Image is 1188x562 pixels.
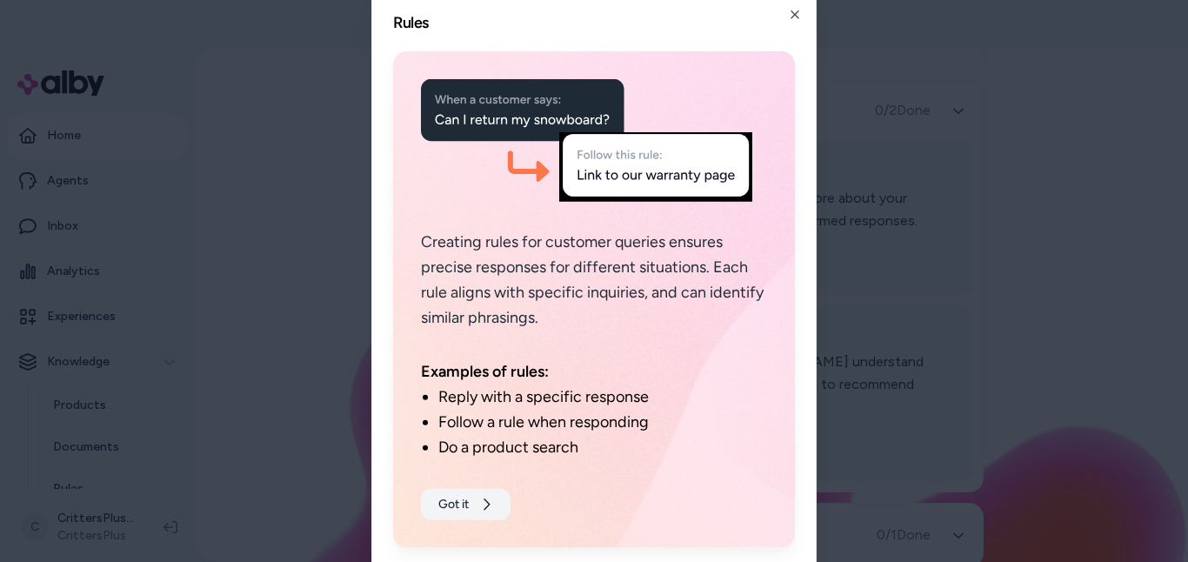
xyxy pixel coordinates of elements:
[438,435,767,460] li: Do a product search
[421,79,752,202] img: Rules Example
[393,15,795,30] h2: Rules
[421,358,767,384] p: Examples of rules:
[421,488,511,519] button: Got it
[421,229,767,331] p: Creating rules for customer queries ensures precise responses for different situations. Each rule...
[438,410,767,435] li: Follow a rule when responding
[438,385,767,410] li: Reply with a specific response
